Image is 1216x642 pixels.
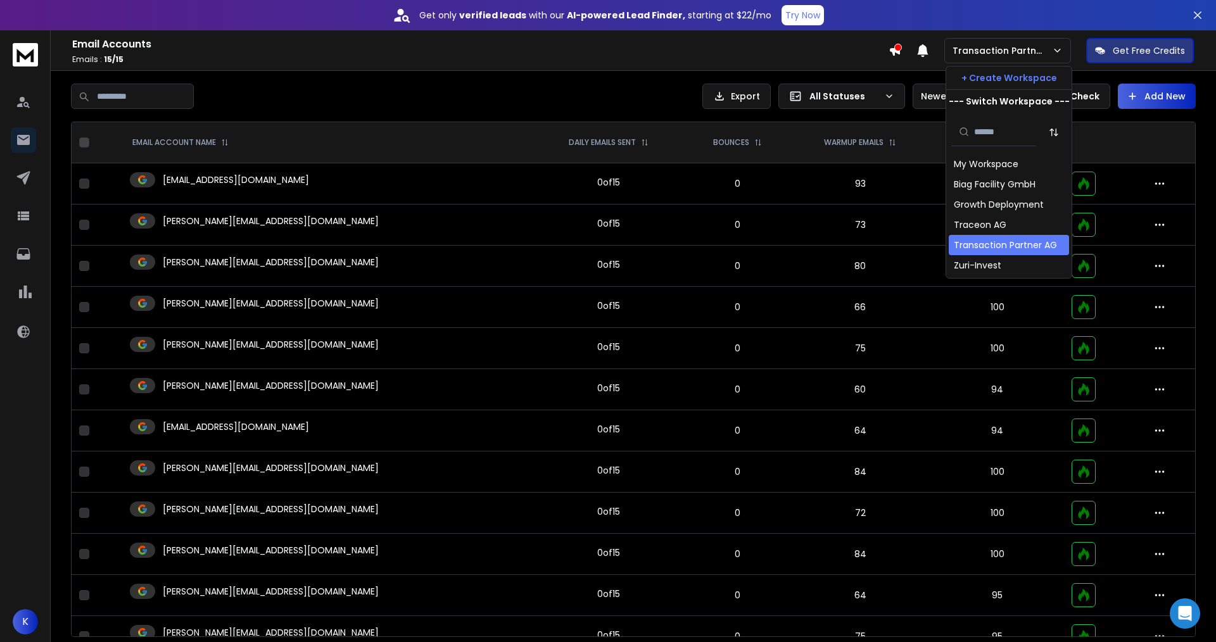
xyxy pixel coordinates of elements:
td: 100 [931,246,1064,287]
div: 0 of 15 [597,464,620,477]
div: 0 of 15 [597,258,620,271]
p: 0 [692,424,782,437]
p: Get only with our starting at $22/mo [419,9,771,22]
p: [PERSON_NAME][EMAIL_ADDRESS][DOMAIN_NAME] [163,544,379,557]
td: 75 [790,328,930,369]
div: Open Intercom Messenger [1170,598,1200,629]
button: + Create Workspace [946,66,1072,89]
p: 0 [692,260,782,272]
td: 84 [790,451,930,493]
td: 80 [790,246,930,287]
p: 0 [692,507,782,519]
td: 95 [931,205,1064,246]
td: 64 [790,410,930,451]
td: 72 [790,493,930,534]
td: 84 [790,534,930,575]
div: 0 of 15 [597,299,620,312]
h1: Email Accounts [72,37,889,52]
p: 0 [692,218,782,231]
div: 0 of 15 [597,176,620,189]
p: 0 [692,548,782,560]
td: 95 [931,163,1064,205]
div: Transaction Partner AG [954,239,1057,251]
div: Biag Facility GmbH [954,178,1035,191]
p: 0 [692,589,782,601]
p: [PERSON_NAME][EMAIL_ADDRESS][DOMAIN_NAME] [163,215,379,227]
td: 93 [790,163,930,205]
p: [EMAIL_ADDRESS][DOMAIN_NAME] [163,173,309,186]
p: Get Free Credits [1113,44,1185,57]
button: Get Free Credits [1086,38,1194,63]
img: logo [13,43,38,66]
p: [PERSON_NAME][EMAIL_ADDRESS][DOMAIN_NAME] [163,462,379,474]
button: Export [702,84,771,109]
div: 0 of 15 [597,546,620,559]
p: DAILY EMAILS SENT [569,137,636,148]
div: 0 of 15 [597,629,620,641]
span: 15 / 15 [104,54,123,65]
button: Add New [1118,84,1196,109]
div: My Workspace [954,158,1018,170]
td: 94 [931,410,1064,451]
p: Try Now [785,9,820,22]
p: 0 [692,465,782,478]
div: Growth Deployment [954,198,1044,211]
strong: AI-powered Lead Finder, [567,9,685,22]
td: 100 [931,451,1064,493]
td: 100 [931,493,1064,534]
div: 0 of 15 [597,588,620,600]
p: BOUNCES [713,137,749,148]
td: 60 [790,369,930,410]
p: [PERSON_NAME][EMAIL_ADDRESS][DOMAIN_NAME] [163,256,379,268]
p: [PERSON_NAME][EMAIL_ADDRESS][DOMAIN_NAME] [163,585,379,598]
p: [PERSON_NAME][EMAIL_ADDRESS][DOMAIN_NAME] [163,379,379,392]
p: [PERSON_NAME][EMAIL_ADDRESS][DOMAIN_NAME] [163,297,379,310]
button: Newest [913,84,995,109]
button: Sort by Sort A-Z [1041,120,1067,145]
p: [PERSON_NAME][EMAIL_ADDRESS][DOMAIN_NAME] [163,626,379,639]
td: 94 [931,369,1064,410]
div: 0 of 15 [597,423,620,436]
td: 100 [931,534,1064,575]
td: 73 [790,205,930,246]
p: [EMAIL_ADDRESS][DOMAIN_NAME] [163,420,309,433]
p: 0 [692,177,782,190]
p: + Create Workspace [961,72,1057,84]
button: K [13,609,38,634]
div: Traceon AG [954,218,1006,231]
td: 100 [931,287,1064,328]
td: 100 [931,328,1064,369]
td: 64 [790,575,930,616]
p: 0 [692,301,782,313]
p: [PERSON_NAME][EMAIL_ADDRESS][DOMAIN_NAME] [163,503,379,515]
p: Transaction Partner AG [953,44,1052,57]
strong: verified leads [459,9,526,22]
p: Emails : [72,54,889,65]
p: [PERSON_NAME][EMAIL_ADDRESS][DOMAIN_NAME] [163,338,379,351]
div: Zuri-Invest [954,259,1001,272]
div: 0 of 15 [597,341,620,353]
div: EMAIL ACCOUNT NAME [132,137,229,148]
td: 66 [790,287,930,328]
p: WARMUP EMAILS [824,137,883,148]
div: 0 of 15 [597,505,620,518]
div: 0 of 15 [597,382,620,394]
div: 0 of 15 [597,217,620,230]
p: --- Switch Workspace --- [949,95,1070,108]
p: All Statuses [809,90,879,103]
button: Try Now [782,5,824,25]
p: 0 [692,342,782,355]
td: 95 [931,575,1064,616]
p: 0 [692,383,782,396]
